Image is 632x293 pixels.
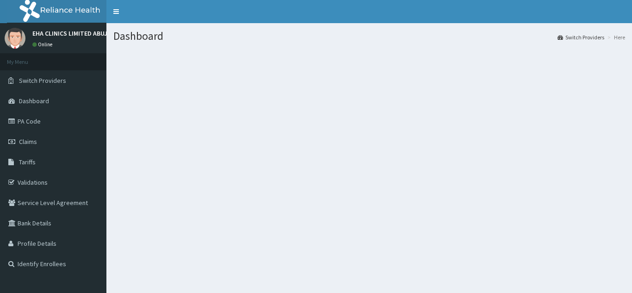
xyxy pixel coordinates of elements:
[32,30,111,37] p: EHA CLINICS LIMITED ABUJA
[113,30,625,42] h1: Dashboard
[19,97,49,105] span: Dashboard
[19,137,37,146] span: Claims
[32,41,55,48] a: Online
[5,28,25,49] img: User Image
[605,33,625,41] li: Here
[19,158,36,166] span: Tariffs
[558,33,604,41] a: Switch Providers
[19,76,66,85] span: Switch Providers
